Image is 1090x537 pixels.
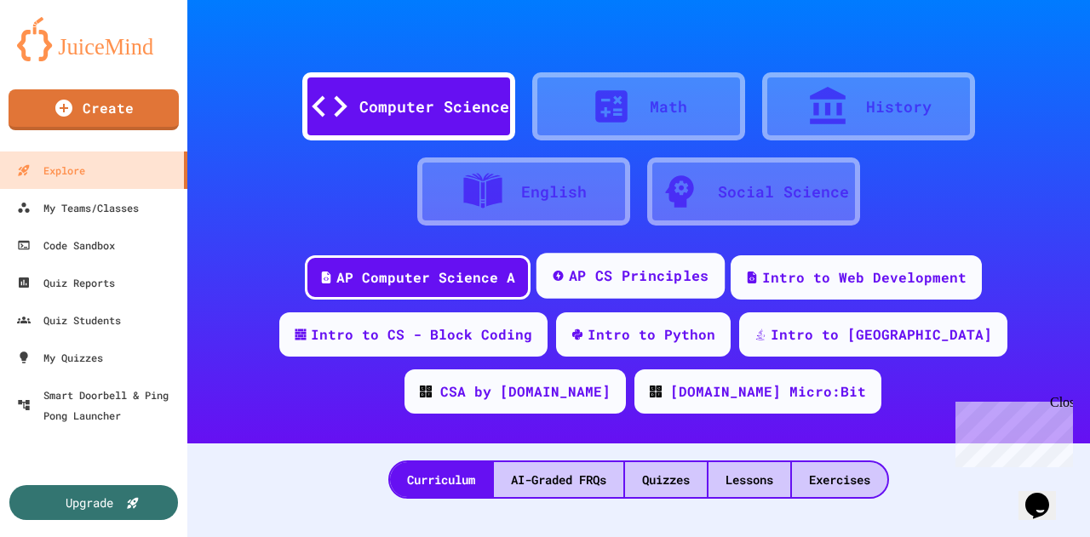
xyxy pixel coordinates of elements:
div: Intro to CS - Block Coding [311,324,532,345]
div: Explore [17,160,85,180]
div: Intro to [GEOGRAPHIC_DATA] [771,324,992,345]
div: Smart Doorbell & Ping Pong Launcher [17,385,181,426]
div: Chat with us now!Close [7,7,118,108]
iframe: chat widget [949,395,1073,467]
img: CODE_logo_RGB.png [420,386,432,397]
div: My Teams/Classes [17,197,139,218]
div: Upgrade [66,494,113,511]
div: My Quizzes [17,347,103,368]
div: [DOMAIN_NAME] Micro:Bit [670,381,866,402]
div: Code Sandbox [17,235,115,255]
img: CODE_logo_RGB.png [650,386,662,397]
div: Intro to Python [588,324,715,345]
div: Quiz Students [17,310,121,330]
div: CSA by [DOMAIN_NAME] [440,381,611,402]
div: English [521,180,587,203]
div: Curriculum [390,462,492,497]
div: Quiz Reports [17,272,115,293]
div: History [866,95,932,118]
div: Intro to Web Development [762,267,967,288]
div: Computer Science [359,95,509,118]
a: Create [9,89,179,130]
div: AP CS Principles [568,266,708,287]
div: AP Computer Science A [336,267,515,288]
img: logo-orange.svg [17,17,170,61]
div: AI-Graded FRQs [494,462,623,497]
div: Lessons [708,462,790,497]
iframe: chat widget [1018,469,1073,520]
div: Quizzes [625,462,707,497]
div: Math [650,95,687,118]
div: Social Science [718,180,849,203]
div: Exercises [792,462,887,497]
